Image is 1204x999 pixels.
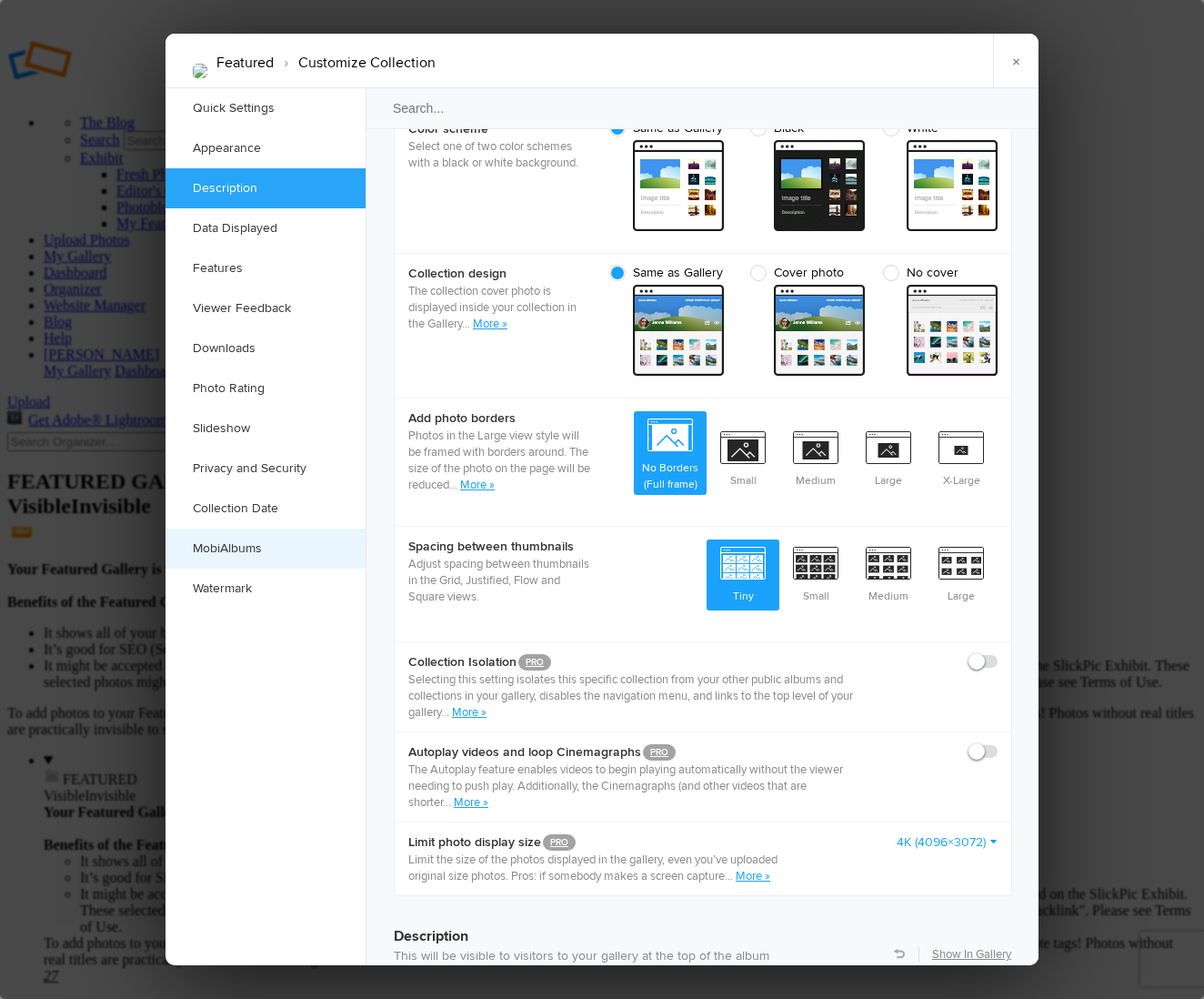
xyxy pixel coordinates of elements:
[166,328,366,368] a: Downloads
[883,265,988,281] span: No cover
[166,168,366,208] a: Description
[408,852,791,884] p: Limit the size of the photos displayed in the gallery, even you’ve uploaded original size photos....
[408,138,590,171] p: Select one of two color schemes with a black or white background.
[454,795,488,810] a: More »
[460,478,495,492] a: More »
[543,834,576,851] a: PRO
[852,424,925,491] span: Large
[932,946,1011,963] a: Show In Gallery
[643,744,676,761] a: PRO
[408,428,590,493] p: Photos in the Large view style will be framed with borders around. The size of the photo on the p...
[166,529,366,569] a: MobiAlbums
[166,208,366,248] a: Data Displayed
[166,288,366,328] a: Viewer Feedback
[394,911,1012,947] h3: Description
[779,540,852,607] span: Small
[449,478,460,492] span: ...
[408,120,590,138] b: Color scheme
[166,489,366,529] a: Collection Date
[166,248,366,288] a: Features
[166,368,366,409] a: Photo Rating
[166,88,366,128] a: Quick Settings
[465,317,473,331] span: ..
[852,540,925,607] span: Medium
[408,671,879,721] p: Selecting this setting isolates this specific collection from your other public albums and collec...
[365,87,1041,129] input: Search...
[518,654,551,671] a: PRO
[725,869,736,883] span: ...
[750,265,856,281] span: Cover photo
[408,653,879,671] b: Collection Isolation
[609,265,723,281] span: Same as Gallery
[408,743,879,762] b: Autoplay videos and loop Cinemagraphs
[274,47,436,78] li: Customize Collection
[166,569,366,609] a: Watermark
[444,705,452,720] span: ..
[707,424,779,491] span: Small
[473,317,507,331] a: More »
[634,411,707,495] span: No Borders (Full frame)
[897,833,998,852] a: 4K (4096×3072)
[736,869,770,883] a: More »
[894,948,905,959] a: Revert
[925,424,998,491] span: X-Large
[166,409,366,449] a: Slideshow
[907,285,998,376] span: cover From gallery - light
[193,64,207,78] img: Pfugl-1977.jpg
[408,762,879,811] p: The Autoplay feature enables videos to begin playing automatically without the viewer needing to ...
[633,285,724,376] span: cover From gallery - light
[993,34,1038,88] a: ×
[779,424,852,491] span: Medium
[216,47,274,78] li: Featured
[408,538,590,556] b: Spacing between thumbnails
[166,449,366,489] a: Privacy and Security
[452,705,487,720] a: More »
[166,128,366,168] a: Appearance
[707,540,779,607] span: Tiny
[408,265,590,283] b: Collection design
[408,283,590,332] p: The collection cover photo is displayed inside your collection in the Gallery.
[925,540,998,607] span: Large
[394,947,1012,965] p: This will be visible to visitors to your gallery at the top of the album
[408,833,791,852] b: Limit photo display size
[443,795,454,810] span: ...
[408,556,590,605] p: Adjust spacing between thumbnails in the Grid, Justified, Flow and Square views.
[408,409,590,428] b: Add photo borders
[15,11,573,33] p: Mine beste bilder.
[774,285,865,376] span: cover From gallery - light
